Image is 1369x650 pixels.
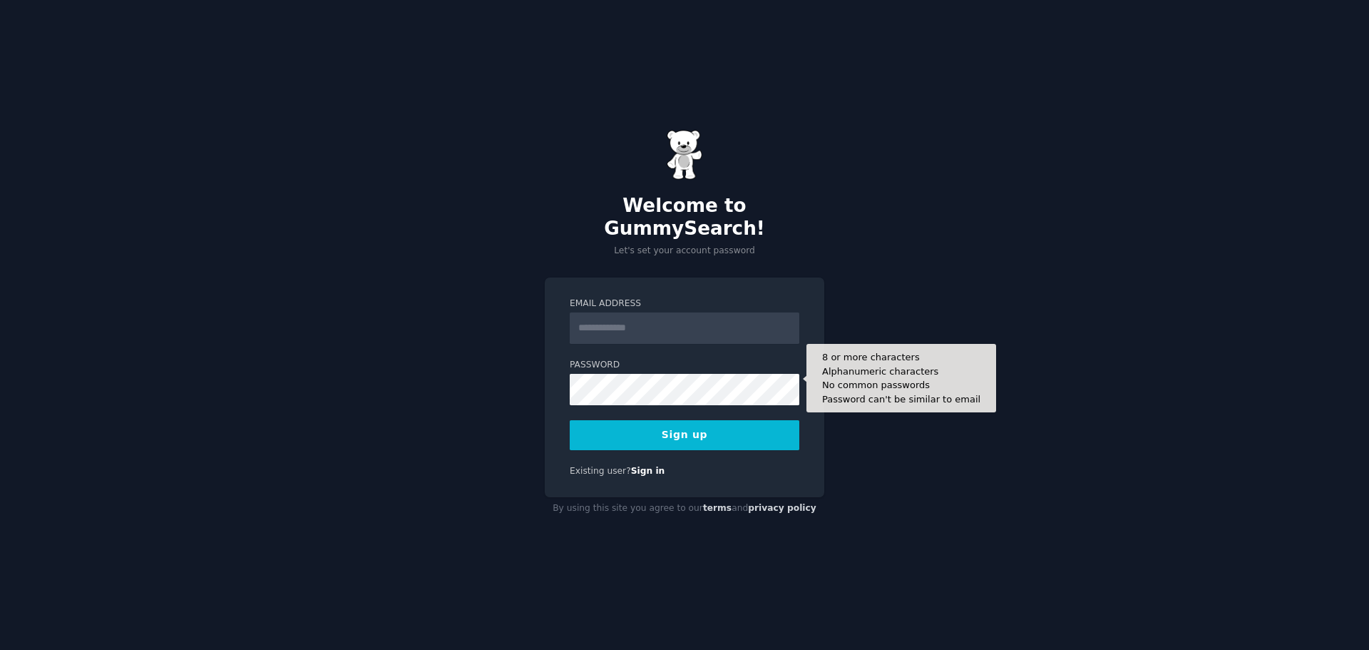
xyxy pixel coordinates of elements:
[545,497,824,520] div: By using this site you agree to our and
[570,359,799,372] label: Password
[545,245,824,258] p: Let's set your account password
[703,503,732,513] a: terms
[667,130,702,180] img: Gummy Bear
[748,503,816,513] a: privacy policy
[570,466,631,476] span: Existing user?
[631,466,665,476] a: Sign in
[570,298,799,310] label: Email Address
[570,420,799,450] button: Sign up
[545,195,824,240] h2: Welcome to GummySearch!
